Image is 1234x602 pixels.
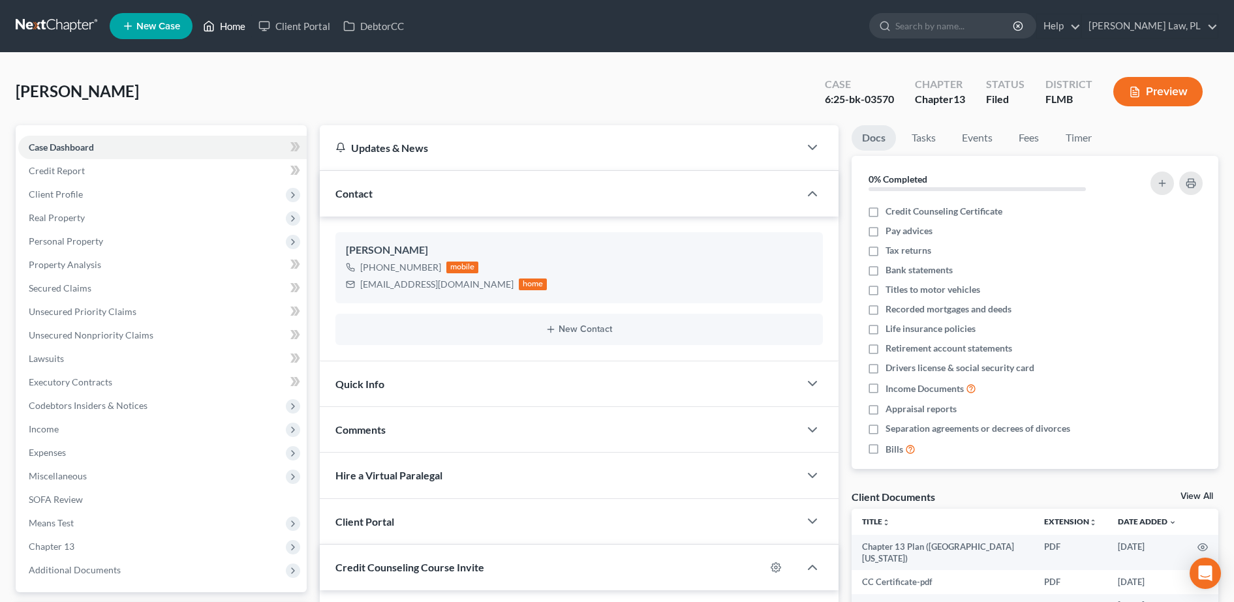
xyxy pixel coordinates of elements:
span: Secured Claims [29,282,91,293]
span: Executory Contracts [29,376,112,387]
span: Life insurance policies [886,322,976,335]
a: Executory Contracts [18,370,307,394]
div: Updates & News [335,141,784,155]
span: Personal Property [29,235,103,247]
a: Help [1037,14,1081,38]
span: Additional Documents [29,564,121,575]
div: home [519,278,548,290]
div: District [1045,77,1092,92]
span: Titles to motor vehicles [886,283,980,296]
a: Timer [1055,125,1102,151]
span: Codebtors Insiders & Notices [29,400,147,411]
a: Extensionunfold_more [1044,517,1097,526]
span: Credit Report [29,165,85,176]
td: PDF [1034,570,1107,594]
button: New Contact [346,324,812,335]
span: 13 [953,93,965,105]
i: expand_more [1169,519,1177,526]
div: Client Documents [852,490,935,504]
span: [PERSON_NAME] [16,82,139,100]
td: [DATE] [1107,570,1187,594]
i: unfold_more [1089,519,1097,526]
a: Date Added expand_more [1118,517,1177,526]
div: Status [986,77,1025,92]
div: [PERSON_NAME] [346,243,812,258]
span: Expenses [29,447,66,458]
div: Case [825,77,894,92]
span: Contact [335,187,373,200]
span: Comments [335,423,386,436]
a: Fees [1008,125,1050,151]
a: Credit Report [18,159,307,183]
td: PDF [1034,535,1107,571]
span: Credit Counseling Certificate [886,205,1002,218]
div: Open Intercom Messenger [1190,558,1221,589]
span: Case Dashboard [29,142,94,153]
span: Client Portal [335,515,394,528]
a: Tasks [901,125,946,151]
span: Income [29,423,59,434]
span: Credit Counseling Course Invite [335,561,484,573]
div: 6:25-bk-03570 [825,92,894,107]
span: Unsecured Priority Claims [29,306,136,317]
span: Income Documents [886,382,964,395]
span: Tax returns [886,244,931,257]
i: unfold_more [882,519,890,526]
a: Case Dashboard [18,136,307,159]
span: Pay advices [886,224,933,237]
span: Recorded mortgages and deeds [886,303,1011,316]
a: SOFA Review [18,488,307,511]
span: Hire a Virtual Paralegal [335,469,442,481]
a: [PERSON_NAME] Law, PL [1082,14,1218,38]
span: Unsecured Nonpriority Claims [29,329,153,340]
span: Quick Info [335,378,384,390]
span: Appraisal reports [886,402,957,415]
div: FLMB [1045,92,1092,107]
td: [DATE] [1107,535,1187,571]
div: [PHONE_NUMBER] [360,261,441,274]
a: Lawsuits [18,347,307,370]
div: mobile [446,262,479,273]
input: Search by name... [895,14,1015,38]
a: Property Analysis [18,253,307,277]
span: SOFA Review [29,494,83,505]
a: Home [196,14,252,38]
span: Miscellaneous [29,470,87,481]
div: [EMAIL_ADDRESS][DOMAIN_NAME] [360,278,514,291]
div: Chapter [915,92,965,107]
a: Unsecured Priority Claims [18,300,307,324]
span: Lawsuits [29,353,64,364]
span: Property Analysis [29,259,101,270]
span: Retirement account statements [886,342,1012,355]
span: Bank statements [886,263,953,277]
span: Client Profile [29,188,83,200]
td: CC Certificate-pdf [852,570,1034,594]
a: DebtorCC [337,14,410,38]
span: Means Test [29,517,74,528]
a: Client Portal [252,14,337,38]
span: Chapter 13 [29,541,74,552]
span: Drivers license & social security card [886,361,1034,374]
span: Bills [886,443,903,456]
button: Preview [1113,77,1203,106]
div: Filed [986,92,1025,107]
span: Real Property [29,212,85,223]
a: Docs [852,125,896,151]
span: New Case [136,22,180,31]
a: Events [951,125,1003,151]
strong: 0% Completed [869,173,927,185]
td: Chapter 13 Plan ([GEOGRAPHIC_DATA][US_STATE]) [852,535,1034,571]
div: Chapter [915,77,965,92]
a: Titleunfold_more [862,517,890,526]
span: Separation agreements or decrees of divorces [886,422,1070,435]
a: Secured Claims [18,277,307,300]
a: View All [1180,492,1213,501]
a: Unsecured Nonpriority Claims [18,324,307,347]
